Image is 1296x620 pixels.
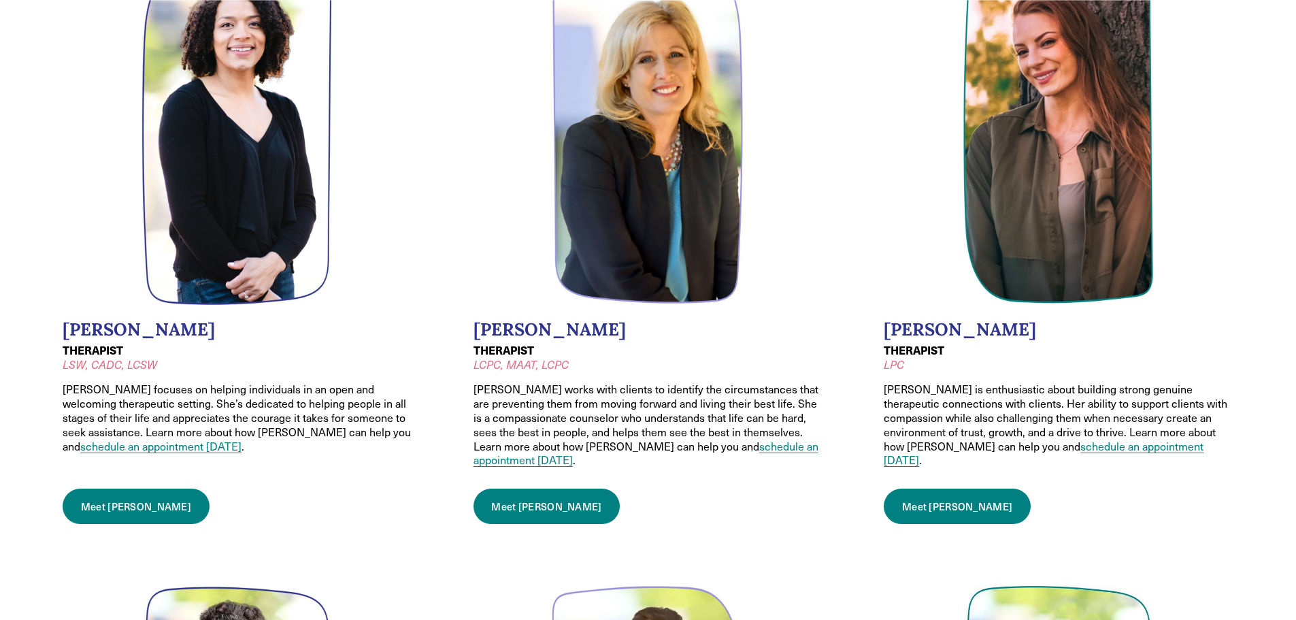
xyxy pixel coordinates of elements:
[80,439,242,453] a: schedule an appointment [DATE]
[63,357,157,372] em: LSW, CADC, LCSW
[884,489,1031,524] a: Meet [PERSON_NAME]
[63,342,123,358] strong: THERAPIST
[63,319,412,340] h2: [PERSON_NAME]
[473,319,823,340] h2: [PERSON_NAME]
[884,319,1233,340] h2: [PERSON_NAME]
[884,439,1203,468] a: schedule an appointment [DATE]
[473,439,818,468] a: schedule an appointment [DATE]
[884,382,1233,468] p: [PERSON_NAME] is enthusiastic about building strong genuine therapeutic connections with clients....
[884,342,944,358] strong: THERAPIST
[63,489,210,524] a: Meet [PERSON_NAME]
[473,489,620,524] a: Meet [PERSON_NAME]
[473,357,569,372] em: LCPC, MAAT, LCPC
[63,382,412,453] p: [PERSON_NAME] focuses on helping individuals in an open and welcoming therapeutic setting. She’s ...
[884,357,904,372] em: LPC
[473,342,534,358] strong: THERAPIST
[473,382,823,468] p: [PERSON_NAME] works with clients to identify the circumstances that are preventing them from movi...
